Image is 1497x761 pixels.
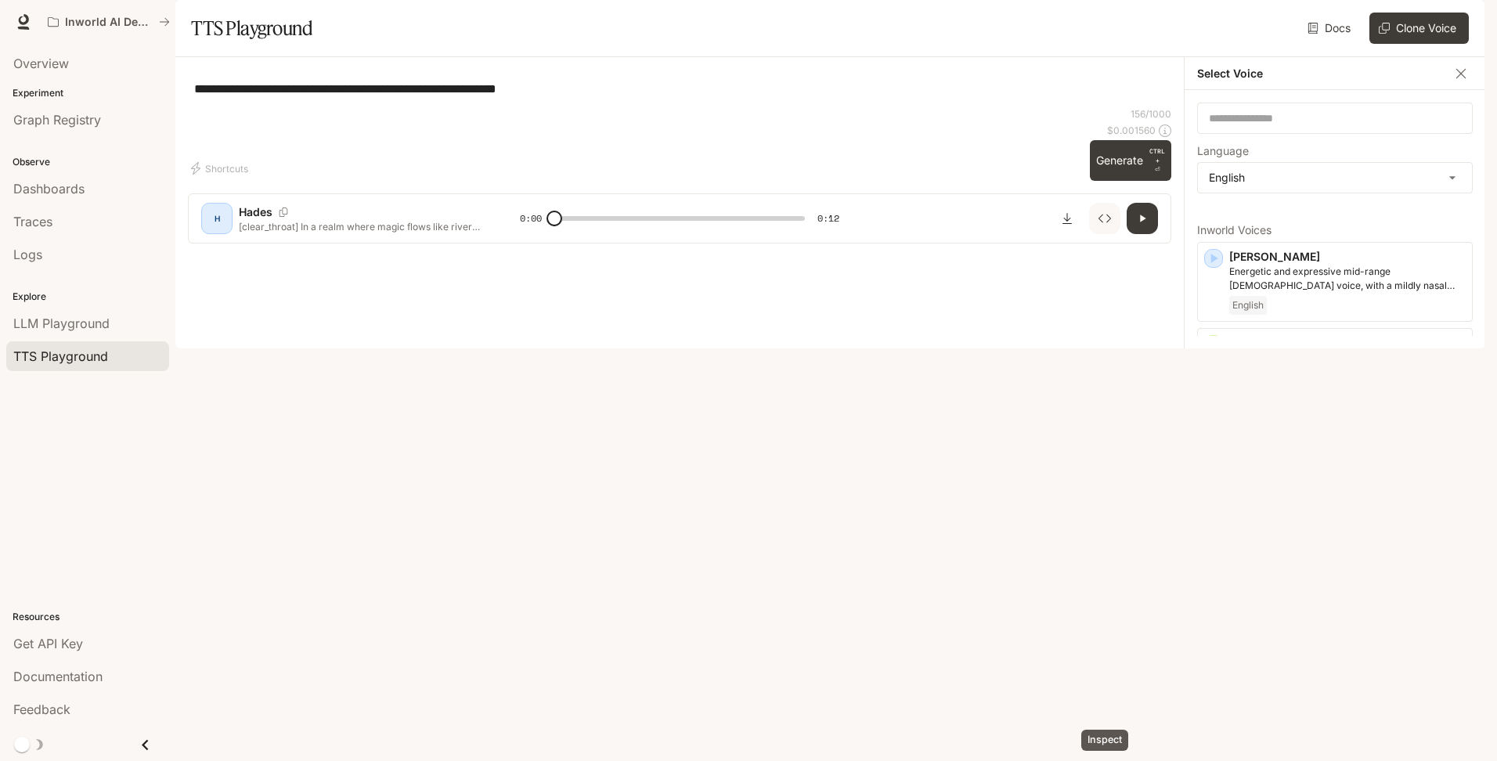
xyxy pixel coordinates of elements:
[65,16,153,29] p: Inworld AI Demos
[1229,265,1466,293] p: Energetic and expressive mid-range male voice, with a mildly nasal quality
[204,206,229,231] div: H
[188,156,254,181] button: Shortcuts
[817,211,839,226] span: 0:12
[1369,13,1469,44] button: Clone Voice
[1229,296,1267,315] span: English
[272,207,294,217] button: Copy Voice ID
[1229,249,1466,265] p: [PERSON_NAME]
[1149,146,1165,175] p: ⏎
[239,204,272,220] p: Hades
[1149,146,1165,165] p: CTRL +
[1107,124,1156,137] p: $ 0.001560
[1197,146,1249,157] p: Language
[1089,203,1120,234] button: Inspect
[1197,225,1473,236] p: Inworld Voices
[1090,140,1171,181] button: GenerateCTRL +⏎
[1198,163,1472,193] div: English
[41,6,177,38] button: All workspaces
[1131,107,1171,121] p: 156 / 1000
[1229,335,1466,351] p: [PERSON_NAME]
[1304,13,1357,44] a: Docs
[191,13,312,44] h1: TTS Playground
[1052,203,1083,234] button: Download audio
[1081,730,1128,751] div: Inspect
[520,211,542,226] span: 0:00
[239,220,482,233] p: [clear_throat] In a realm where magic flows like rivers and dragons soar through crimson skies, a...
